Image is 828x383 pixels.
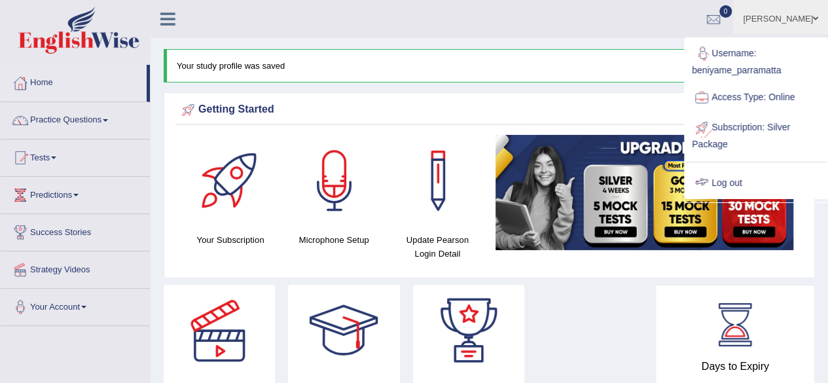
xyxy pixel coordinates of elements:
[1,102,150,135] a: Practice Questions
[185,233,276,247] h4: Your Subscription
[685,39,827,82] a: Username: beniyame_parramatta
[289,233,379,247] h4: Microphone Setup
[495,135,793,250] img: small5.jpg
[719,5,732,18] span: 0
[1,289,150,321] a: Your Account
[670,361,800,373] h4: Days to Expiry
[392,233,482,261] h4: Update Pearson Login Detail
[1,65,147,98] a: Home
[1,177,150,210] a: Predictions
[685,113,827,156] a: Subscription: Silver Package
[685,82,827,113] a: Access Type: Online
[1,251,150,284] a: Strategy Videos
[1,214,150,247] a: Success Stories
[685,168,827,198] a: Log out
[179,100,800,120] div: Getting Started
[1,139,150,172] a: Tests
[164,49,815,82] div: Your study profile was saved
